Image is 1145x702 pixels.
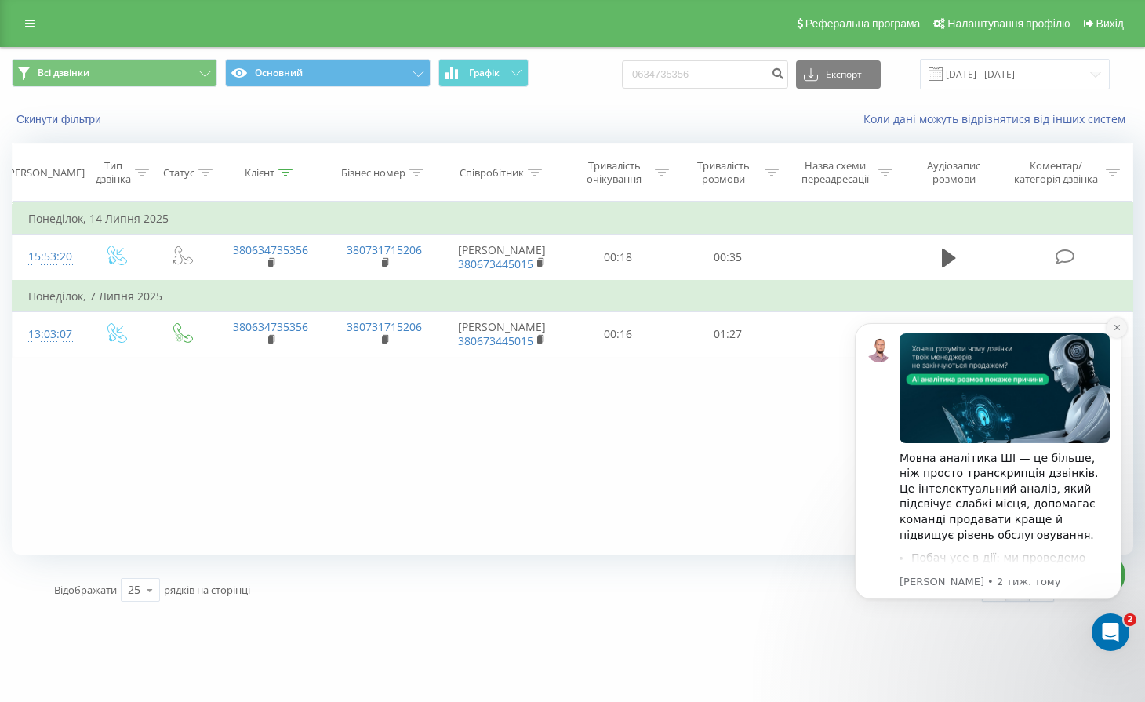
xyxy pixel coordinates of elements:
[164,583,250,597] span: рядків на сторінці
[622,60,788,89] input: Пошук за номером
[233,319,308,334] a: 380634735356
[13,281,1133,312] td: Понеділок, 7 Липня 2025
[163,166,194,180] div: Статус
[96,159,131,186] div: Тип дзвінка
[12,112,109,126] button: Скинути фільтри
[28,242,67,272] div: 15:53:20
[438,59,529,87] button: Графік
[54,583,117,597] span: Відображати
[673,311,783,357] td: 01:27
[469,67,500,78] span: Графік
[5,166,85,180] div: [PERSON_NAME]
[797,159,874,186] div: Назва схеми переадресації
[225,59,431,87] button: Основний
[1124,613,1136,626] span: 2
[578,159,652,186] div: Тривалість очікування
[347,242,422,257] a: 380731715206
[128,582,140,598] div: 25
[796,60,881,89] button: Експорт
[673,235,783,281] td: 00:35
[458,256,533,271] a: 380673445015
[947,17,1070,30] span: Налаштування профілю
[1092,613,1129,651] iframe: Intercom live chat
[28,319,67,350] div: 13:03:07
[12,59,217,87] button: Всі дзвінки
[805,17,921,30] span: Реферальна програма
[38,67,89,79] span: Всі дзвінки
[341,166,405,180] div: Бізнес номер
[687,159,761,186] div: Тривалість розмови
[441,311,563,357] td: [PERSON_NAME]
[564,235,674,281] td: 00:18
[245,166,274,180] div: Клієнт
[13,203,1133,235] td: Понеділок, 14 Липня 2025
[458,333,533,348] a: 380673445015
[1010,159,1102,186] div: Коментар/категорія дзвінка
[863,111,1133,126] a: Коли дані можуть відрізнятися вiд інших систем
[460,166,524,180] div: Співробітник
[441,235,563,281] td: [PERSON_NAME]
[1096,17,1124,30] span: Вихід
[347,319,422,334] a: 380731715206
[564,311,674,357] td: 00:16
[911,159,998,186] div: Аудіозапис розмови
[233,242,308,257] a: 380634735356
[831,300,1145,660] iframe: Intercom notifications повідомлення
